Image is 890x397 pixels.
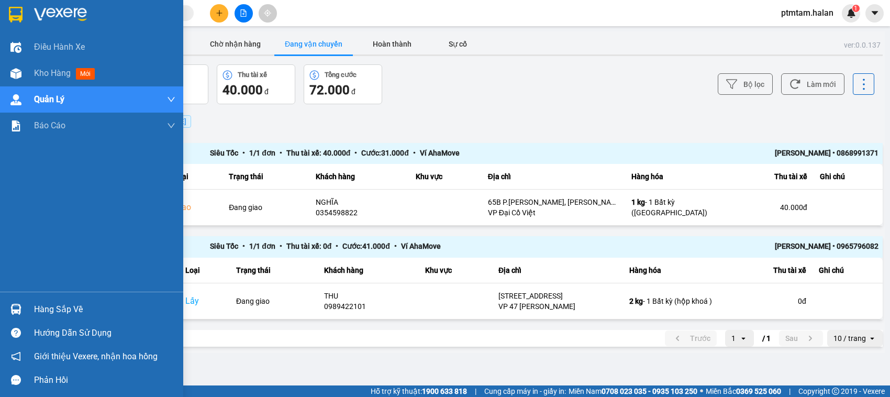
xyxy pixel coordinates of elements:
button: file-add [235,4,253,23]
span: file-add [240,9,247,17]
th: Trạng thái [222,164,309,190]
button: Đang vận chuyển [274,34,353,54]
img: warehouse-icon [10,68,21,79]
div: 0989422101 [324,301,413,312]
span: plus [216,9,223,17]
button: Tổng cước72.000 đ [304,64,382,104]
span: message [11,375,21,385]
span: caret-down [870,8,880,18]
th: Ghi chú [813,258,883,283]
span: 1 [854,5,858,12]
div: 1 [731,333,736,344]
div: - 1 Bất kỳ (hộp khoá ) [629,296,721,306]
button: aim [259,4,277,23]
div: Siêu Tốc 1 / 1 đơn Thu tài xế: 40.000 đ Cước: 31.000 đ Ví AhaMove [210,147,711,160]
span: / 1 [762,332,771,345]
div: Thu tài xế [736,170,807,183]
img: warehouse-icon [10,94,21,105]
div: THU [324,291,413,301]
button: Sự cố [431,34,484,54]
span: Miền Bắc [706,385,781,397]
strong: 1900 633 818 [422,387,467,395]
button: previous page. current page 1 / 1 [665,330,717,346]
span: • [350,149,361,157]
div: Hàng sắp về [34,302,175,317]
div: 10 / trang [833,333,866,344]
button: Bộ lọc [718,73,773,95]
th: Khu vực [409,164,482,190]
span: Giới thiệu Vexere, nhận hoa hồng [34,350,158,363]
span: ⚪️ [700,389,703,393]
th: Ghi chú [814,164,883,190]
th: Hàng hóa [623,258,728,283]
div: Đang giao [236,296,311,306]
div: Đang giao [229,202,303,213]
button: Thu tài xế40.000 đ [217,64,295,104]
div: - 1 Bất kỳ ([GEOGRAPHIC_DATA]) [631,197,724,218]
span: Quản Lý [34,93,64,106]
div: [PERSON_NAME] • 0965796082 [711,240,878,253]
button: Hoàn thành [353,34,431,54]
div: [PERSON_NAME] • 0868991371 [711,147,878,160]
span: ptmtam.halan [773,6,842,19]
span: 40.000 [222,83,263,97]
div: Tổng cước [325,71,357,79]
span: copyright [832,388,839,395]
div: 0 đ [734,296,806,306]
span: Hỗ trợ kỹ thuật: [371,385,467,397]
strong: 0708 023 035 - 0935 103 250 [602,387,697,395]
span: 1 kg [631,198,645,206]
div: [STREET_ADDRESS] [498,291,617,301]
th: Khu vực [419,258,492,283]
svg: open [739,334,748,343]
span: • [238,149,249,157]
th: Hàng hóa [625,164,730,190]
img: icon-new-feature [847,8,856,18]
div: Giao [174,201,216,214]
span: down [167,95,175,104]
div: 65B P.[PERSON_NAME], [PERSON_NAME] – Quốc Tử Giám, [GEOGRAPHIC_DATA], [GEOGRAPHIC_DATA], [GEOGRAP... [488,197,619,207]
span: Cung cấp máy in - giấy in: [484,385,566,397]
span: 72.000 [309,83,350,97]
img: warehouse-icon [10,304,21,315]
span: • [275,149,286,157]
div: đ [222,82,290,98]
span: | [475,385,476,397]
button: Làm mới [781,73,844,95]
span: • [409,149,420,157]
svg: open [868,334,876,343]
span: Báo cáo [34,119,65,132]
th: Địa chỉ [492,258,623,283]
div: Thu tài xế [734,264,806,277]
div: VP 47 [PERSON_NAME] [498,301,617,312]
span: down [167,122,175,130]
button: plus [210,4,228,23]
span: | [789,385,791,397]
img: logo-vxr [9,7,23,23]
div: Phản hồi [34,372,175,388]
button: Chờ nhận hàng [196,34,274,54]
span: • [390,242,401,250]
div: 40.000 đ [736,202,807,213]
div: Thu tài xế [238,71,267,79]
div: Lấy [185,295,224,307]
th: Trạng thái [230,258,318,283]
div: 0354598822 [316,207,403,218]
span: Miền Nam [569,385,697,397]
input: Selected 10 / trang. [867,333,868,344]
th: Loại [168,164,222,190]
span: 2 kg [629,297,643,305]
div: Siêu Tốc 1 / 1 đơn Thu tài xế: 0 đ Cước: 41.000 đ Ví AhaMove [210,240,711,253]
span: Điều hành xe [34,40,85,53]
div: Hướng dẫn sử dụng [34,325,175,341]
span: • [275,242,286,250]
div: NGHĨA [316,197,403,207]
img: warehouse-icon [10,42,21,53]
th: Loại [179,258,230,283]
img: solution-icon [10,120,21,131]
span: notification [11,351,21,361]
strong: 0369 525 060 [736,387,781,395]
span: • [331,242,342,250]
span: mới [76,68,95,80]
button: caret-down [865,4,884,23]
